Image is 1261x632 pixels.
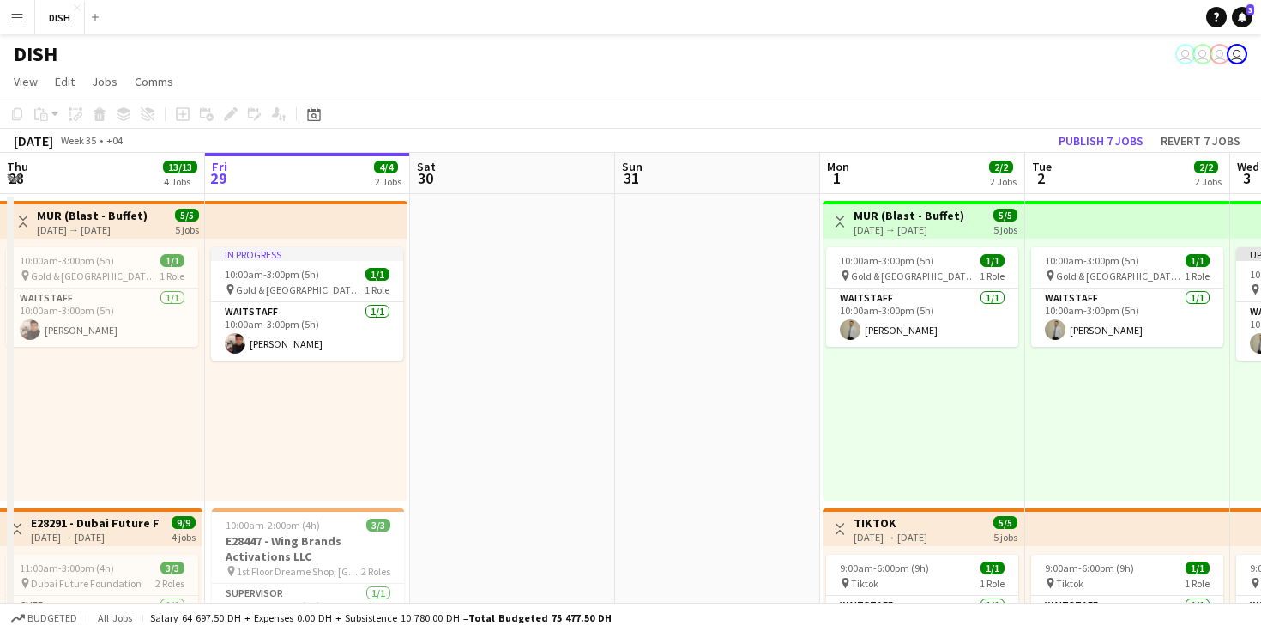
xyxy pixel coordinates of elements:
[55,74,75,89] span: Edit
[92,74,118,89] span: Jobs
[211,302,403,361] app-card-role: Waitstaff1/110:00am-3:00pm (5h)[PERSON_NAME]
[6,289,198,347] app-card-role: Waitstaff1/110:00am-3:00pm (5h)[PERSON_NAME]
[1195,175,1222,188] div: 2 Jobs
[980,577,1005,590] span: 1 Role
[365,283,389,296] span: 1 Role
[163,161,197,173] span: 13/13
[9,609,80,628] button: Budgeted
[85,70,124,93] a: Jobs
[14,132,53,149] div: [DATE]
[94,611,136,624] span: All jobs
[374,161,398,173] span: 4/4
[990,175,1017,188] div: 2 Jobs
[31,531,159,544] div: [DATE] → [DATE]
[212,159,227,174] span: Fri
[35,1,85,34] button: DISH
[175,222,199,236] div: 5 jobs
[826,289,1018,347] app-card-role: Waitstaff1/110:00am-3:00pm (5h)[PERSON_NAME]
[826,247,1018,347] div: 10:00am-3:00pm (5h)1/1 Gold & [GEOGRAPHIC_DATA], [PERSON_NAME] Rd - Al Quoz - Al Quoz Industrial ...
[160,254,184,267] span: 1/1
[417,159,436,174] span: Sat
[160,562,184,574] span: 3/3
[1032,159,1052,174] span: Tue
[824,168,849,188] span: 1
[851,577,878,590] span: Tiktok
[1052,130,1150,152] button: Publish 7 jobs
[14,41,57,67] h1: DISH
[1246,4,1254,15] span: 3
[414,168,436,188] span: 30
[155,577,184,590] span: 2 Roles
[226,519,320,532] span: 10:00am-2:00pm (4h)
[237,565,361,578] span: 1st Floor Dreame Shop, [GEOGRAPHIC_DATA]
[840,254,934,267] span: 10:00am-3:00pm (5h)
[993,529,1017,544] div: 5 jobs
[365,268,389,281] span: 1/1
[106,134,123,147] div: +04
[1234,168,1259,188] span: 3
[37,223,148,236] div: [DATE] → [DATE]
[1185,577,1210,590] span: 1 Role
[211,247,403,261] div: In progress
[375,175,401,188] div: 2 Jobs
[993,222,1017,236] div: 5 jobs
[150,611,612,624] div: Salary 64 697.50 DH + Expenses 0.00 DH + Subsistence 10 780.00 DH =
[1029,168,1052,188] span: 2
[854,515,927,531] h3: TIKTOK
[854,531,927,544] div: [DATE] → [DATE]
[20,254,114,267] span: 10:00am-3:00pm (5h)
[20,562,114,574] span: 11:00am-3:00pm (4h)
[1045,562,1134,574] span: 9:00am-6:00pm (9h)
[366,519,390,532] span: 3/3
[48,70,81,93] a: Edit
[851,270,980,283] span: Gold & [GEOGRAPHIC_DATA], [PERSON_NAME] Rd - Al Quoz - Al Quoz Industrial Area 3 - [GEOGRAPHIC_DA...
[1232,7,1252,27] a: 3
[1237,159,1259,174] span: Wed
[980,270,1005,283] span: 1 Role
[993,209,1017,222] span: 5/5
[164,175,196,188] div: 4 Jobs
[236,283,365,296] span: Gold & [GEOGRAPHIC_DATA], [PERSON_NAME] Rd - Al Quoz - Al Quoz Industrial Area 3 - [GEOGRAPHIC_DA...
[57,134,100,147] span: Week 35
[172,516,196,529] span: 9/9
[1045,254,1139,267] span: 10:00am-3:00pm (5h)
[827,159,849,174] span: Mon
[1186,254,1210,267] span: 1/1
[468,611,612,624] span: Total Budgeted 75 477.50 DH
[1031,247,1223,347] app-job-card: 10:00am-3:00pm (5h)1/1 Gold & [GEOGRAPHIC_DATA], [PERSON_NAME] Rd - Al Quoz - Al Quoz Industrial ...
[128,70,180,93] a: Comms
[209,168,227,188] span: 29
[7,159,28,174] span: Thu
[6,247,198,347] app-job-card: 10:00am-3:00pm (5h)1/1 Gold & [GEOGRAPHIC_DATA], [PERSON_NAME] Rd - Al Quoz - Al Quoz Industrial ...
[1194,161,1218,173] span: 2/2
[840,562,929,574] span: 9:00am-6:00pm (9h)
[619,168,643,188] span: 31
[1056,577,1083,590] span: Tiktok
[1227,44,1247,64] app-user-avatar: Tracy Secreto
[1186,562,1210,574] span: 1/1
[27,612,77,624] span: Budgeted
[14,74,38,89] span: View
[211,247,403,361] div: In progress10:00am-3:00pm (5h)1/1 Gold & [GEOGRAPHIC_DATA], [PERSON_NAME] Rd - Al Quoz - Al Quoz ...
[37,208,148,223] h3: MUR (Blast - Buffet)
[1031,289,1223,347] app-card-role: Waitstaff1/110:00am-3:00pm (5h)[PERSON_NAME]
[160,270,184,283] span: 1 Role
[135,74,173,89] span: Comms
[1175,44,1196,64] app-user-avatar: John Santarin
[7,70,45,93] a: View
[175,209,199,222] span: 5/5
[172,529,196,544] div: 4 jobs
[1056,270,1185,283] span: Gold & [GEOGRAPHIC_DATA], [PERSON_NAME] Rd - Al Quoz - Al Quoz Industrial Area 3 - [GEOGRAPHIC_DA...
[854,223,964,236] div: [DATE] → [DATE]
[980,562,1005,574] span: 1/1
[622,159,643,174] span: Sun
[212,533,404,564] h3: E28447 - Wing Brands Activations LLC
[31,515,159,531] h3: E28291 - Dubai Future Foundation
[1210,44,1230,64] app-user-avatar: Tracy Secreto
[31,577,142,590] span: Dubai Future Foundation
[854,208,964,223] h3: MUR (Blast - Buffet)
[361,565,390,578] span: 2 Roles
[225,268,319,281] span: 10:00am-3:00pm (5h)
